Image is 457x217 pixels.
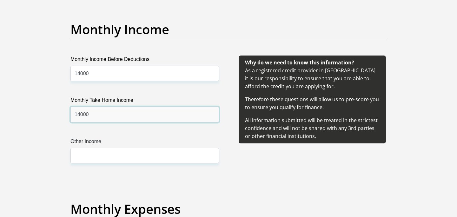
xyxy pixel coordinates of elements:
[245,59,354,66] b: Why do we need to know this information?
[70,107,219,122] input: Monthly Take Home Income
[70,96,219,107] label: Monthly Take Home Income
[70,22,387,37] h2: Monthly Income
[70,66,219,81] input: Monthly Income Before Deductions
[70,148,219,163] input: Other Income
[70,138,219,148] label: Other Income
[245,59,379,140] span: As a registered credit provider in [GEOGRAPHIC_DATA] it is our responsibility to ensure that you ...
[70,201,387,217] h2: Monthly Expenses
[70,56,219,66] label: Monthly Income Before Deductions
